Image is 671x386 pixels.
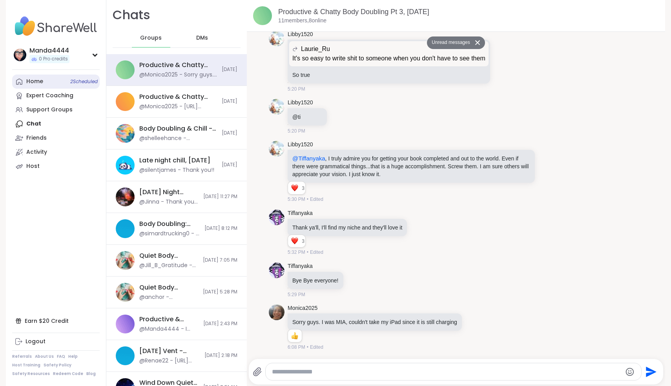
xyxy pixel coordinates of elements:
a: Productive & Chatty Body Doubling Pt 3, [DATE] [278,8,429,16]
span: 3 [302,238,305,245]
h1: Chats [113,6,150,24]
span: Edited [310,196,323,203]
div: @shelleehance - [DOMAIN_NAME] [139,135,217,142]
span: 5:29 PM [288,291,305,298]
button: Send [642,363,659,381]
a: Libby1520 [288,31,313,38]
span: [DATE] 11:27 PM [203,193,237,200]
a: Host Training [12,362,40,368]
a: Monica2025 [288,304,317,312]
img: Body Doubling: Deep Work & Focus, Oct 11 [116,219,135,238]
div: Manda4444 [29,46,69,55]
span: @Tiffanyaka [292,155,325,162]
span: [DATE] 7:05 PM [203,257,237,264]
a: Tiffanyaka [288,209,313,217]
img: ShareWell Nav Logo [12,13,100,40]
div: Body Doubling & Chill -- Get Tasks Done Together, [DATE] [139,124,217,133]
div: Reaction list [288,182,302,194]
span: [DATE] 8:12 PM [204,225,237,232]
a: About Us [35,354,54,359]
span: [DATE] [222,130,237,137]
div: @Renae22 - [URL][DOMAIN_NAME] [139,357,200,365]
img: https://sharewell-space-live.sfo3.digitaloceanspaces.com/user-generated/22027137-b181-4a8c-aa67-6... [269,31,284,46]
a: Activity [12,145,100,159]
span: • [307,196,308,203]
button: Emoji picker [625,367,635,377]
button: Unread messages [427,36,472,49]
p: Sorry guys. I was MIA, couldn't take my iPad since it is still charging [292,318,457,326]
a: Expert Coaching [12,89,100,103]
span: [DATE] [222,98,237,105]
div: Late night chill, [DATE] [139,156,210,165]
span: 5:20 PM [288,127,305,135]
div: Earn $20 Credit [12,314,100,328]
div: Home [26,78,43,86]
img: Manda4444 [14,49,26,61]
img: Productive & Chatty Body Doubling Pt 2, Oct 12 [116,92,135,111]
img: Late night chill, Oct 11 [116,156,135,175]
a: Redeem Code [53,371,83,377]
div: @Jinna - Thank you [PERSON_NAME]. [139,198,199,206]
div: [DATE] Vent - Support or Insights Session, [DATE] [139,347,200,355]
a: Safety Resources [12,371,50,377]
div: Productive & Chatty Body Doubling Pt 3, [DATE] [139,61,217,69]
p: Thank ya'll, I'll find my niche and they'll love it [292,224,402,231]
span: [DATE] 2:18 PM [204,352,237,359]
img: https://sharewell-space-live.sfo3.digitaloceanspaces.com/user-generated/c119739d-7237-4932-a94b-0... [269,209,284,225]
a: Libby1520 [288,141,313,149]
span: 3 [302,185,305,192]
img: Quiet Body Doubling- Saturday Evening #3, Oct 11 [116,251,135,270]
img: https://sharewell-space-live.sfo3.digitaloceanspaces.com/user-generated/22027137-b181-4a8c-aa67-6... [269,141,284,157]
img: Saturday Vent - Support or Insights Session, Oct 11 [116,346,135,365]
span: • [307,249,308,256]
span: 5:32 PM [288,249,305,256]
span: 5:30 PM [288,196,305,203]
span: 5:20 PM [288,86,305,93]
div: @Monica2025 - [URL][DOMAIN_NAME] [139,103,217,111]
a: Blog [86,371,96,377]
a: Friends [12,131,100,145]
p: , I truly admire you for getting your book completed and out to the world. Even if there were gra... [292,155,530,178]
div: Body Doubling: Deep Work & Focus, [DATE] [139,220,200,228]
img: Saturday Night Shift!, Oct 11 [116,188,135,206]
div: @Jill_B_Gratitude - Thanks everyone for being here. I got so much work done, all thanks to you! [139,262,198,269]
button: Reactions: love [290,238,299,244]
img: Productive & Chatty Body Doubling Pt 3, Oct 12 [253,6,272,25]
span: [DATE] 5:28 PM [203,289,237,295]
span: Edited [310,249,323,256]
span: [DATE] 2:43 PM [203,320,237,327]
div: Activity [26,148,47,156]
a: Support Groups [12,103,100,117]
p: So true [292,71,485,79]
a: Host [12,159,100,173]
a: Help [68,354,78,359]
a: Safety Policy [44,362,71,368]
div: Reaction list [288,330,302,342]
img: https://sharewell-space-live.sfo3.digitaloceanspaces.com/user-generated/41d32855-0ec4-4264-b983-4... [269,304,284,320]
div: @silentjames - Thank you!! [139,166,214,174]
div: @Monica2025 - Sorry guys. I was MIA, couldn't take my iPad since it is still charging [139,71,217,79]
a: Referrals [12,354,32,359]
button: Reactions: love [290,185,299,191]
img: Productive & Chatty Body Doubling Pt 2, Oct 11 [116,315,135,333]
div: Quiet Body Doubling- Creativity/ Productivity , [DATE] [139,283,198,292]
span: 0 Pro credits [39,56,68,62]
div: Host [26,162,40,170]
span: Groups [140,34,162,42]
div: Friends [26,134,47,142]
div: @simardtrucking0 - I got kicked off my last session only cause I was laying down without a t shir... [139,230,200,238]
a: Libby1520 [288,99,313,107]
p: It's so easy to write shit to someone when you don't have to see them [292,54,485,63]
div: Logout [26,338,46,346]
img: Body Doubling & Chill -- Get Tasks Done Together, Oct 12 [116,124,135,143]
span: [DATE] [222,66,237,73]
img: Productive & Chatty Body Doubling Pt 3, Oct 12 [116,60,135,79]
p: 11 members, 8 online [278,17,326,25]
textarea: Type your message [272,368,621,376]
div: [DATE] Night Shift!, [DATE] [139,188,199,197]
img: Quiet Body Doubling- Creativity/ Productivity , Oct 11 [116,283,135,302]
div: Expert Coaching [26,92,73,100]
a: Tiffanyaka [288,262,313,270]
span: 2 Scheduled [70,78,98,85]
div: @Manda4444 - I think I just scared my dog and neighbors screaming Zombie by Cranberries [139,325,199,333]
